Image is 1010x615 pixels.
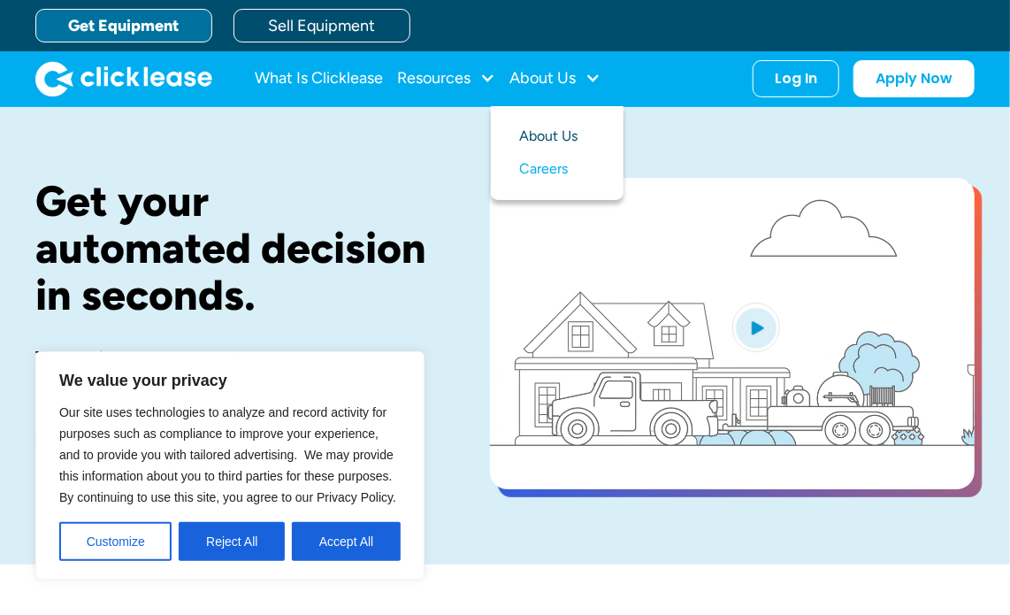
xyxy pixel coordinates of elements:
[491,106,624,200] nav: About Us
[35,61,212,96] a: home
[35,178,433,318] h1: Get your automated decision in seconds.
[732,303,780,352] img: Blue play button logo on a light blue circular background
[35,346,433,392] div: The equipment you need to start or grow your business is now affordable with Clicklease.
[519,153,595,186] a: Careers
[397,61,495,96] div: Resources
[775,70,817,88] div: Log In
[59,405,396,504] span: Our site uses technologies to analyze and record activity for purposes such as compliance to impr...
[519,120,595,153] a: About Us
[59,370,401,391] p: We value your privacy
[179,522,285,561] button: Reject All
[35,351,425,580] div: We value your privacy
[853,60,975,97] a: Apply Now
[255,61,383,96] a: What Is Clicklease
[490,178,975,489] a: open lightbox
[509,61,601,96] div: About Us
[233,9,410,42] a: Sell Equipment
[292,522,401,561] button: Accept All
[35,61,212,96] img: Clicklease logo
[59,522,172,561] button: Customize
[35,9,212,42] a: Get Equipment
